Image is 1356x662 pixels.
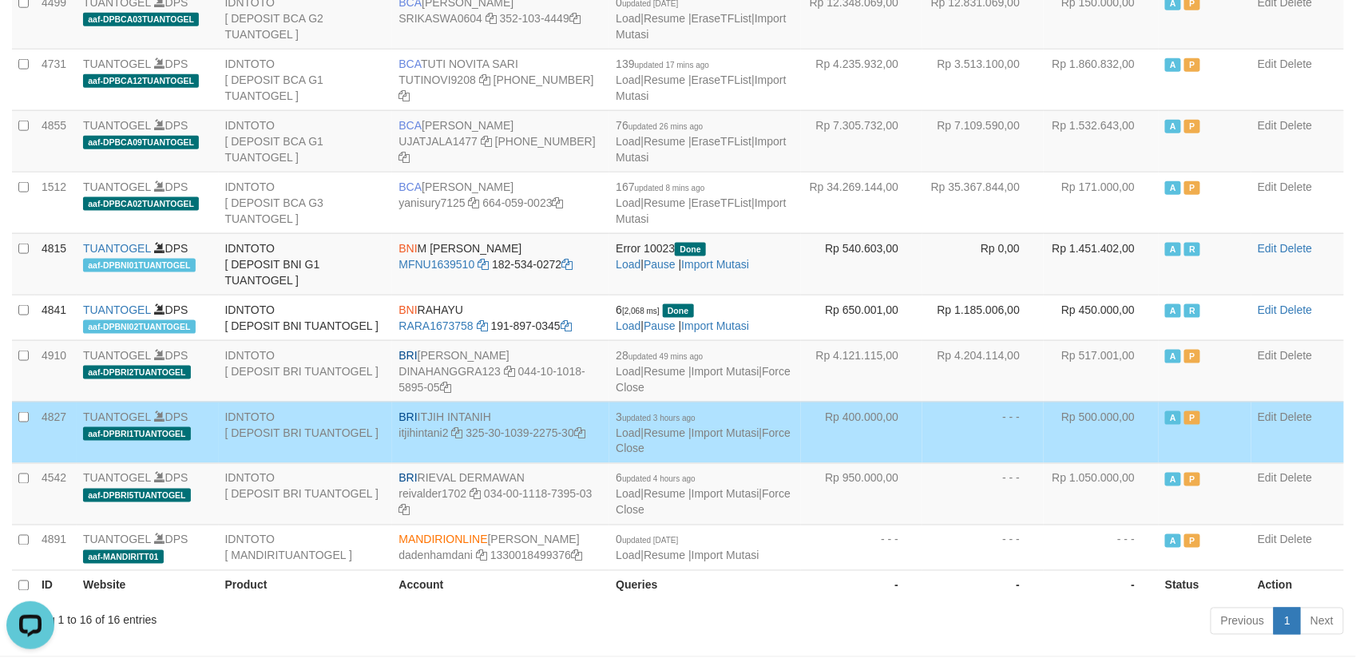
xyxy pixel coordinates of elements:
td: Rp 1.050.000,00 [1044,463,1159,525]
td: M [PERSON_NAME] 182-534-0272 [392,233,609,295]
span: Paused [1184,181,1200,195]
th: Website [77,570,219,601]
span: aaf-DPBCA12TUANTOGEL [83,74,199,88]
td: Rp 0,00 [922,233,1044,295]
td: Rp 35.367.844,00 [922,172,1044,233]
span: Done [675,243,706,256]
td: 4827 [35,402,77,463]
a: Copy SRIKASWA0604 to clipboard [486,12,497,25]
a: RARA1673758 [398,319,473,332]
a: Copy UJATJALA1477 to clipboard [481,135,492,148]
a: Import Mutasi [692,549,759,562]
a: Copy RARA1673758 to clipboard [477,319,488,332]
a: Copy itjihintani2 to clipboard [452,426,463,439]
span: | | | [616,472,791,517]
span: BNI [398,303,417,316]
span: aaf-DPBRI2TUANTOGEL [83,366,191,379]
td: IDNTOTO [ DEPOSIT BNI TUANTOGEL ] [219,295,393,340]
span: aaf-DPBNI02TUANTOGEL [83,320,196,334]
td: IDNTOTO [ DEPOSIT BNI G1 TUANTOGEL ] [219,233,393,295]
a: Copy 5665095298 to clipboard [398,89,410,102]
td: - - - [1044,525,1159,570]
a: Edit [1258,410,1277,423]
span: BCA [398,57,421,70]
span: MANDIRIONLINE [398,533,487,546]
a: Load [616,365,640,378]
a: TUANTOGEL [83,349,151,362]
span: Paused [1184,120,1200,133]
a: Copy 6640590023 to clipboard [553,196,564,209]
a: 1 [1274,608,1301,635]
a: Copy dadenhamdani to clipboard [476,549,487,562]
span: updated 3 hours ago [622,414,696,422]
a: Pause [644,319,676,332]
a: Edit [1258,472,1277,485]
a: Edit [1258,303,1277,316]
th: - [801,570,922,601]
a: TUANTOGEL [83,242,151,255]
td: IDNTOTO [ DEPOSIT BCA G3 TUANTOGEL ] [219,172,393,233]
td: DPS [77,525,219,570]
td: Rp 7.109.590,00 [922,110,1044,172]
a: Force Close [616,365,791,394]
span: Paused [1184,534,1200,548]
td: Rp 400.000,00 [801,402,922,463]
td: Rp 517.001,00 [1044,340,1159,402]
span: Active [1165,243,1181,256]
a: Copy yanisury7125 to clipboard [469,196,480,209]
td: - - - [801,525,922,570]
td: ITJIH INTANIH 325-30-1039-2275-30 [392,402,609,463]
td: 4910 [35,340,77,402]
span: aaf-DPBNI01TUANTOGEL [83,259,196,272]
span: Active [1165,411,1181,425]
span: | | [616,533,759,562]
span: BNI [398,242,417,255]
a: Next [1300,608,1344,635]
span: updated 49 mins ago [628,352,703,361]
a: Force Close [616,426,791,455]
a: TUANTOGEL [83,410,151,423]
a: Copy reivalder1702 to clipboard [470,488,481,501]
td: DPS [77,402,219,463]
th: Action [1251,570,1344,601]
td: Rp 500.000,00 [1044,402,1159,463]
a: Import Mutasi [616,12,786,41]
a: Delete [1280,533,1312,546]
a: yanisury7125 [398,196,465,209]
td: RIEVAL DERMAWAN 034-00-1118-7395-03 [392,463,609,525]
span: BRI [398,410,417,423]
td: - - - [922,463,1044,525]
a: Copy 1918970345 to clipboard [561,319,572,332]
span: BRI [398,472,417,485]
span: updated 4 hours ago [622,475,696,484]
a: Resume [644,196,685,209]
a: Delete [1280,180,1312,193]
span: aaf-MANDIRITT01 [83,550,164,564]
a: Delete [1280,119,1312,132]
span: Active [1165,120,1181,133]
span: 28 [616,349,703,362]
a: MFNU1639510 [398,258,474,271]
a: Delete [1280,472,1312,485]
td: Rp 1.860.832,00 [1044,49,1159,110]
a: Resume [644,365,685,378]
span: [2,068 ms] [622,307,660,315]
td: TUTI NOVITA SARI [PHONE_NUMBER] [392,49,609,110]
a: Previous [1211,608,1275,635]
td: Rp 4.235.932,00 [801,49,922,110]
td: 1512 [35,172,77,233]
td: 4841 [35,295,77,340]
td: DPS [77,233,219,295]
a: Import Mutasi [681,319,749,332]
td: DPS [77,340,219,402]
td: Rp 1.532.643,00 [1044,110,1159,172]
a: Pause [644,258,676,271]
span: | | [616,242,749,271]
td: [PERSON_NAME] 1330018499376 [392,525,609,570]
a: TUANTOGEL [83,180,151,193]
a: Import Mutasi [692,488,759,501]
a: EraseTFList [692,12,751,25]
a: DINAHANGGRA123 [398,365,501,378]
a: Edit [1258,119,1277,132]
a: EraseTFList [692,135,751,148]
